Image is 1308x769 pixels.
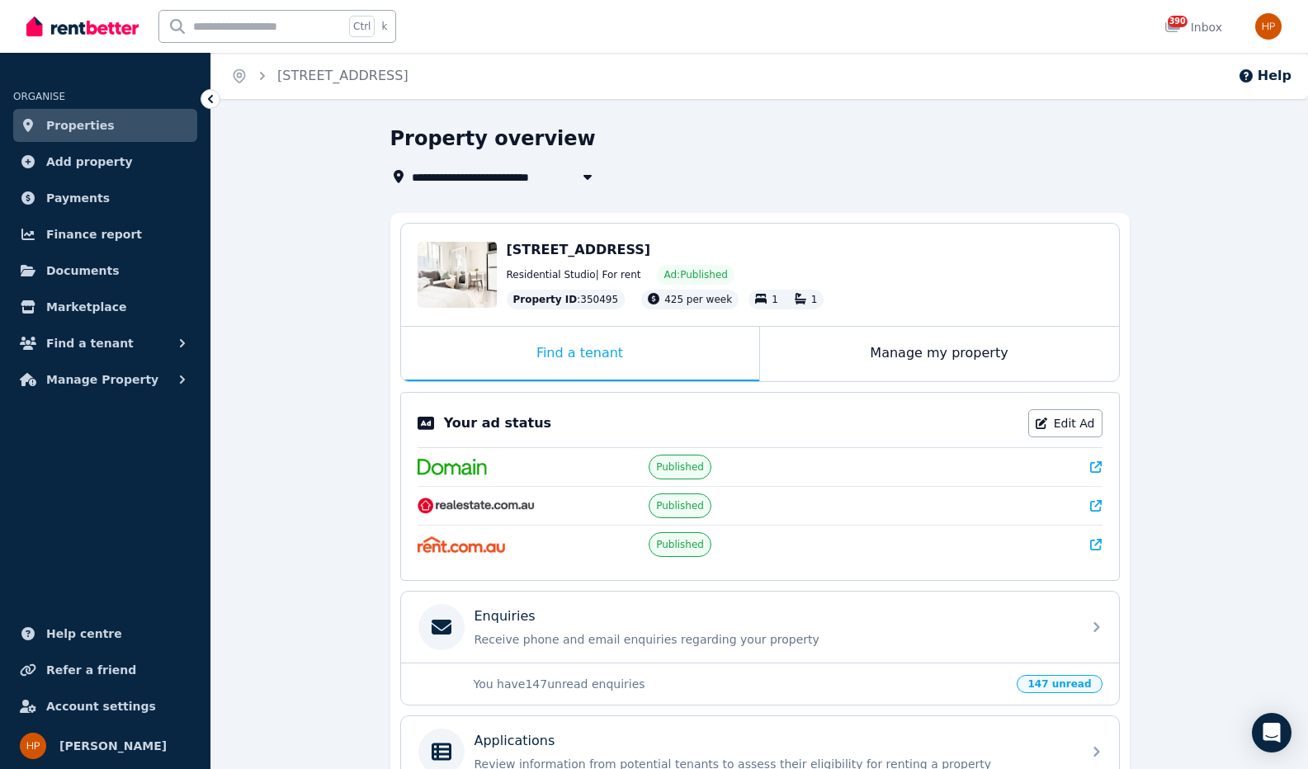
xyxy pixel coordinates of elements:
a: [STREET_ADDRESS] [277,68,408,83]
img: RealEstate.com.au [418,498,536,514]
span: Finance report [46,224,142,244]
a: Finance report [13,218,197,251]
button: Find a tenant [13,327,197,360]
a: Account settings [13,690,197,723]
a: Marketplace [13,290,197,323]
span: Help centre [46,624,122,644]
span: Find a tenant [46,333,134,353]
span: Published [656,460,704,474]
span: Ad: Published [663,268,727,281]
span: 1 [811,294,818,305]
a: Help centre [13,617,197,650]
span: Manage Property [46,370,158,389]
div: Find a tenant [401,327,759,381]
div: Manage my property [760,327,1119,381]
span: 390 [1168,16,1188,27]
a: Add property [13,145,197,178]
span: Refer a friend [46,660,136,680]
div: Inbox [1164,19,1222,35]
h1: Property overview [390,125,596,152]
span: Add property [46,152,133,172]
div: Open Intercom Messenger [1252,713,1291,752]
span: 147 unread [1017,675,1102,693]
span: Marketplace [46,297,126,317]
span: Residential Studio | For rent [507,268,641,281]
p: Your ad status [444,413,551,433]
p: Applications [475,731,555,751]
span: 1 [772,294,778,305]
p: Receive phone and email enquiries regarding your property [475,631,1072,648]
img: Domain.com.au [418,459,487,475]
img: Heidi P [1255,13,1282,40]
a: EnquiriesReceive phone and email enquiries regarding your property [401,592,1119,663]
img: RentBetter [26,14,139,39]
nav: Breadcrumb [211,53,428,99]
span: 425 per week [664,294,732,305]
span: Documents [46,261,120,281]
p: You have 147 unread enquiries [474,676,1008,692]
span: [STREET_ADDRESS] [507,242,651,257]
span: [PERSON_NAME] [59,736,167,756]
span: Ctrl [349,16,375,37]
button: Manage Property [13,363,197,396]
a: Refer a friend [13,653,197,686]
span: Payments [46,188,110,208]
span: Published [656,499,704,512]
span: Properties [46,116,115,135]
a: Documents [13,254,197,287]
img: Rent.com.au [418,536,506,553]
img: Heidi P [20,733,46,759]
span: Published [656,538,704,551]
div: : 350495 [507,290,626,309]
span: Property ID [513,293,578,306]
span: k [381,20,387,33]
p: Enquiries [475,606,536,626]
button: Help [1238,66,1291,86]
a: Payments [13,182,197,215]
a: Properties [13,109,197,142]
a: Edit Ad [1028,409,1103,437]
span: ORGANISE [13,91,65,102]
span: Account settings [46,696,156,716]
